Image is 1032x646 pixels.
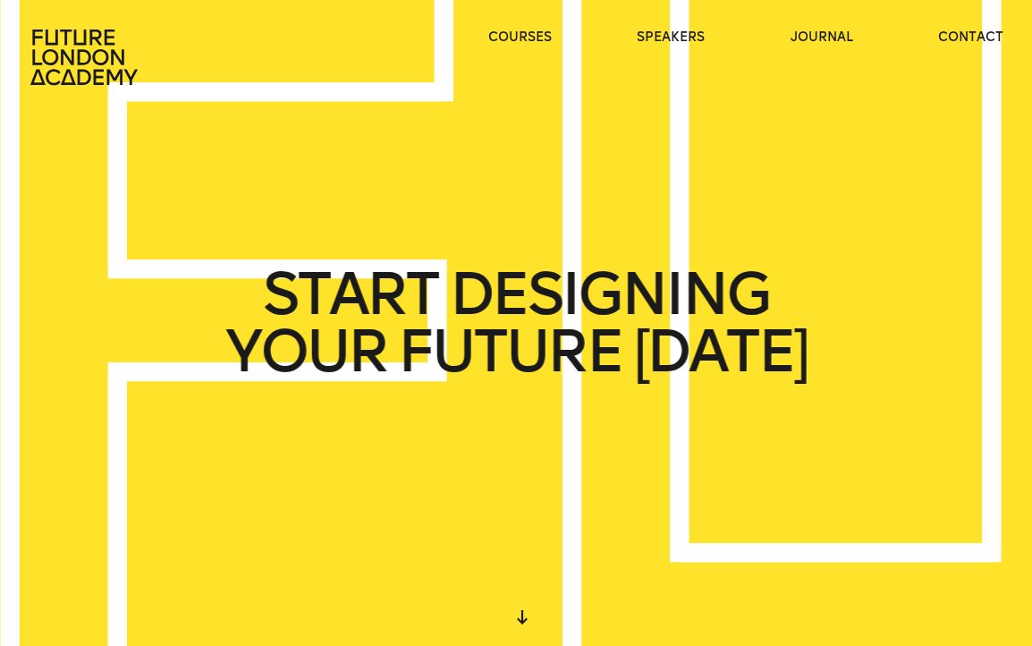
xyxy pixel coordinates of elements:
[225,323,386,380] span: YOUR
[488,29,552,47] a: courses
[637,29,705,47] a: speakers
[633,323,807,380] span: [DATE]
[450,266,769,323] span: DESIGNING
[263,266,438,323] span: START
[398,323,622,380] span: FUTURE
[791,29,853,47] a: journal
[938,29,1003,47] a: contact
